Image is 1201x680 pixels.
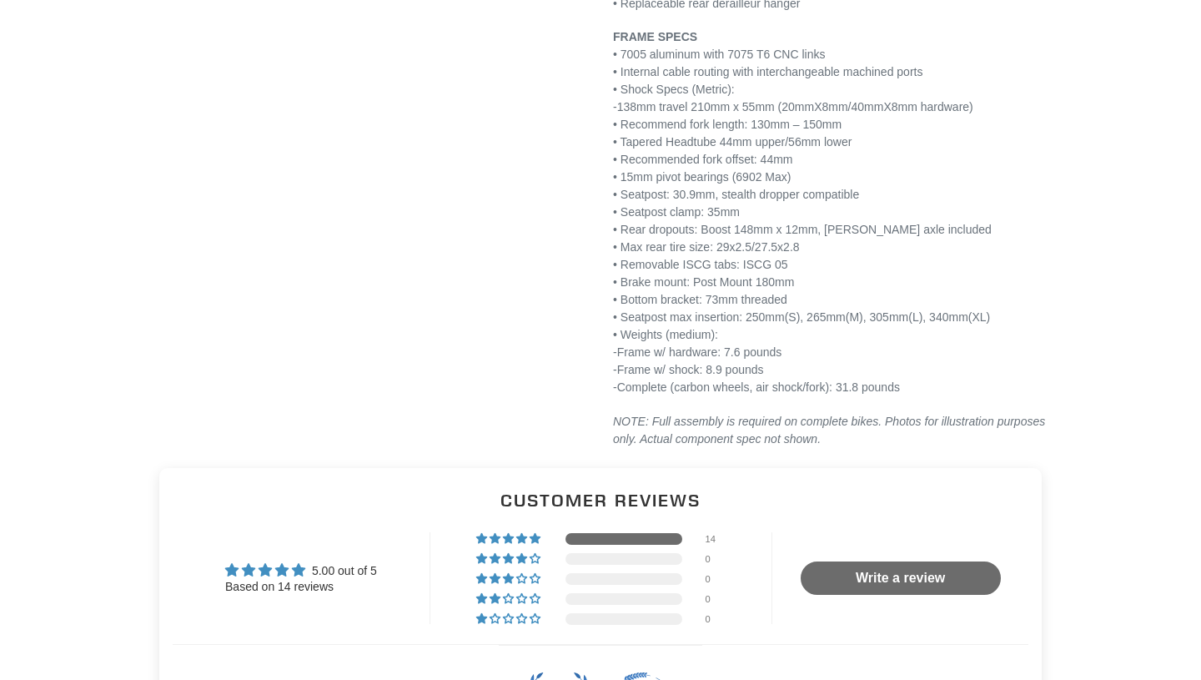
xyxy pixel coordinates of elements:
[732,170,791,184] span: (6902 Max)
[801,562,1001,595] a: Write a review
[613,30,697,43] span: FRAME SPECS
[613,415,1045,446] em: NOTE: Full assembly is required on complete bikes. Photos for illustration purposes only. Actual ...
[817,432,821,446] em: .
[613,28,1055,396] p: • 7005 aluminum with 7075 T6 CNC links • Internal cable routing with interchangeable machined por...
[225,561,377,580] div: Average rating is 5.00 stars
[173,488,1028,512] h2: Customer Reviews
[225,579,377,596] div: Based on 14 reviews
[706,533,726,545] div: 14
[476,533,543,545] div: 100% (14) reviews with 5 star rating
[613,170,729,184] span: • 15mm pivot bearings
[312,564,377,577] span: 5.00 out of 5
